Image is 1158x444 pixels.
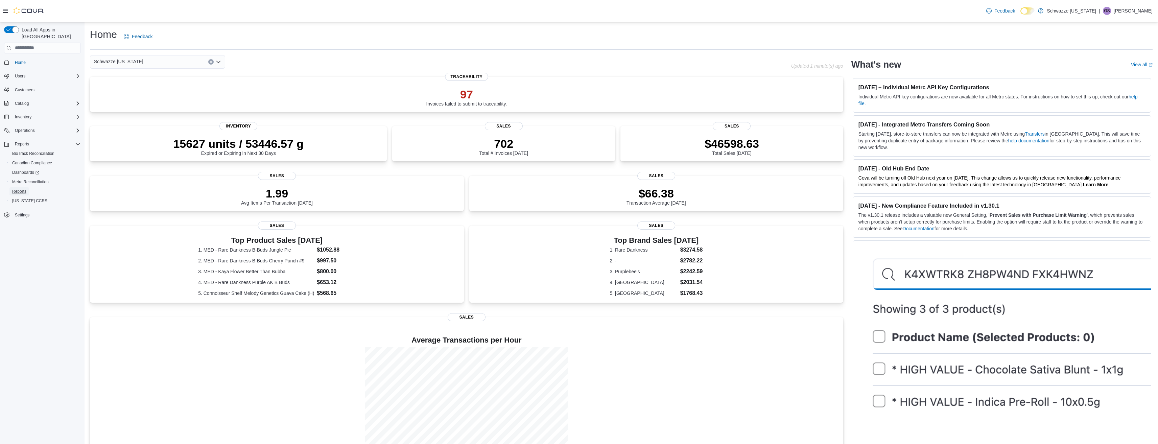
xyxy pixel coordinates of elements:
[705,137,759,150] p: $46598.63
[12,160,52,166] span: Canadian Compliance
[12,99,31,108] button: Catalog
[198,268,314,275] dt: 3. MED - Kaya Flower Better Than Bubba
[15,60,26,65] span: Home
[705,137,759,156] div: Total Sales [DATE]
[851,59,901,70] h2: What's new
[1,57,83,67] button: Home
[1103,7,1111,15] div: Gulzar Sayall
[15,101,29,106] span: Catalog
[990,212,1087,218] strong: Prevent Sales with Purchase Limit Warning
[9,197,80,205] span: Washington CCRS
[1,99,83,108] button: Catalog
[713,122,751,130] span: Sales
[479,137,528,150] p: 702
[680,289,703,297] dd: $1768.43
[984,4,1018,18] a: Feedback
[7,177,83,187] button: Metrc Reconciliation
[1025,131,1045,137] a: Transfers
[680,278,703,286] dd: $2031.54
[9,168,42,177] a: Dashboards
[1,139,83,149] button: Reports
[317,289,355,297] dd: $568.65
[258,221,296,230] span: Sales
[610,257,677,264] dt: 2. -
[627,187,686,200] p: $66.38
[994,7,1015,14] span: Feedback
[173,137,304,150] p: 15627 units / 53446.57 g
[1083,182,1108,187] a: Learn More
[610,236,703,244] h3: Top Brand Sales [DATE]
[858,212,1145,232] p: The v1.30.1 release includes a valuable new General Setting, ' ', which prevents sales when produ...
[1114,7,1153,15] p: [PERSON_NAME]
[94,57,143,66] span: Schwazze [US_STATE]
[610,247,677,253] dt: 1. Rare Dankness
[1008,138,1049,143] a: help documentation
[12,211,32,219] a: Settings
[208,59,214,65] button: Clear input
[1,85,83,95] button: Customers
[95,336,838,344] h4: Average Transactions per Hour
[12,58,80,67] span: Home
[680,246,703,254] dd: $3274.58
[12,86,80,94] span: Customers
[485,122,523,130] span: Sales
[858,93,1145,107] p: Individual Metrc API key configurations are now available for all Metrc states. For instructions ...
[448,313,486,321] span: Sales
[12,179,49,185] span: Metrc Reconciliation
[680,267,703,276] dd: $2242.59
[791,63,843,69] p: Updated 1 minute(s) ago
[216,59,221,65] button: Open list of options
[317,257,355,265] dd: $997.50
[12,126,80,135] span: Operations
[9,149,80,158] span: BioTrack Reconciliation
[858,94,1138,106] a: help file
[19,26,80,40] span: Load All Apps in [GEOGRAPHIC_DATA]
[12,140,32,148] button: Reports
[198,236,356,244] h3: Top Product Sales [DATE]
[9,187,80,195] span: Reports
[1,126,83,135] button: Operations
[637,221,675,230] span: Sales
[12,210,80,219] span: Settings
[15,141,29,147] span: Reports
[258,172,296,180] span: Sales
[90,28,117,41] h1: Home
[12,170,39,175] span: Dashboards
[15,212,29,218] span: Settings
[1,71,83,81] button: Users
[1149,63,1153,67] svg: External link
[7,168,83,177] a: Dashboards
[317,246,355,254] dd: $1052.88
[121,30,155,43] a: Feedback
[12,140,80,148] span: Reports
[637,172,675,180] span: Sales
[903,226,935,231] a: Documentation
[858,202,1145,209] h3: [DATE] - New Compliance Feature Included in v1.30.1
[12,99,80,108] span: Catalog
[1,112,83,122] button: Inventory
[610,290,677,297] dt: 5. [GEOGRAPHIC_DATA]
[173,137,304,156] div: Expired or Expiring in Next 30 Days
[14,7,44,14] img: Cova
[479,137,528,156] div: Total # Invoices [DATE]
[12,72,28,80] button: Users
[198,257,314,264] dt: 2. MED - Rare Dankness B-Buds Cherry Punch #9
[610,268,677,275] dt: 3. Purplebee's
[198,279,314,286] dt: 4. MED - Rare Dankness Purple AK B Buds
[610,279,677,286] dt: 4. [GEOGRAPHIC_DATA]
[15,114,31,120] span: Inventory
[858,165,1145,172] h3: [DATE] - Old Hub End Date
[12,86,37,94] a: Customers
[445,73,488,81] span: Traceability
[12,72,80,80] span: Users
[858,84,1145,91] h3: [DATE] – Individual Metrc API Key Configurations
[680,257,703,265] dd: $2782.22
[12,113,34,121] button: Inventory
[219,122,257,130] span: Inventory
[1099,7,1100,15] p: |
[9,178,80,186] span: Metrc Reconciliation
[1,210,83,219] button: Settings
[858,175,1121,187] span: Cova will be turning off Old Hub next year on [DATE]. This change allows us to quickly release ne...
[317,278,355,286] dd: $653.12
